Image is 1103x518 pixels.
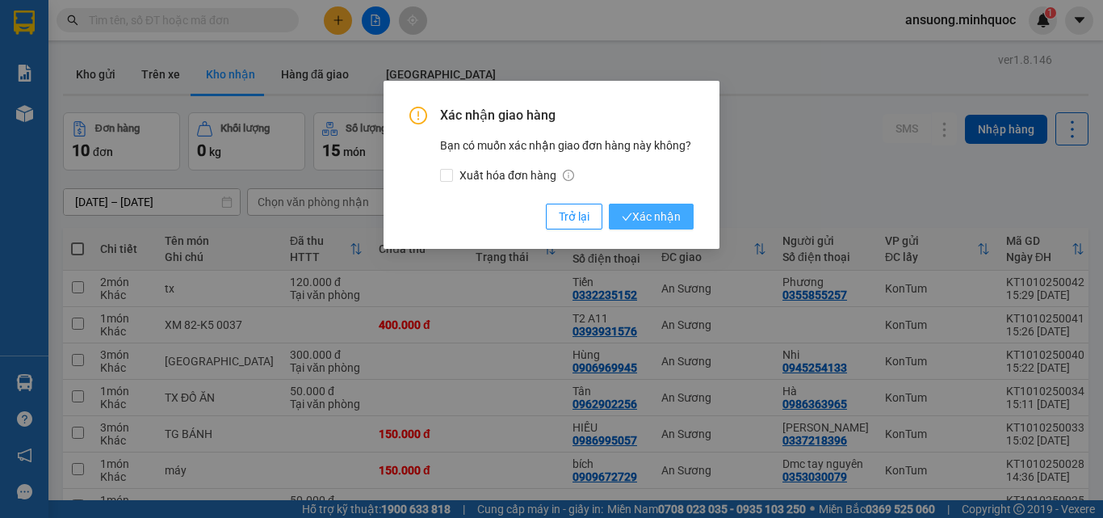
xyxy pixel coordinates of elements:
[546,204,602,230] button: Trở lại
[453,166,581,184] span: Xuất hóa đơn hàng
[622,208,681,225] span: Xác nhận
[622,212,632,222] span: check
[563,170,574,181] span: info-circle
[609,204,694,230] button: checkXác nhận
[440,107,694,124] span: Xác nhận giao hàng
[440,137,694,184] div: Bạn có muốn xác nhận giao đơn hàng này không?
[559,208,589,225] span: Trở lại
[409,107,427,124] span: exclamation-circle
